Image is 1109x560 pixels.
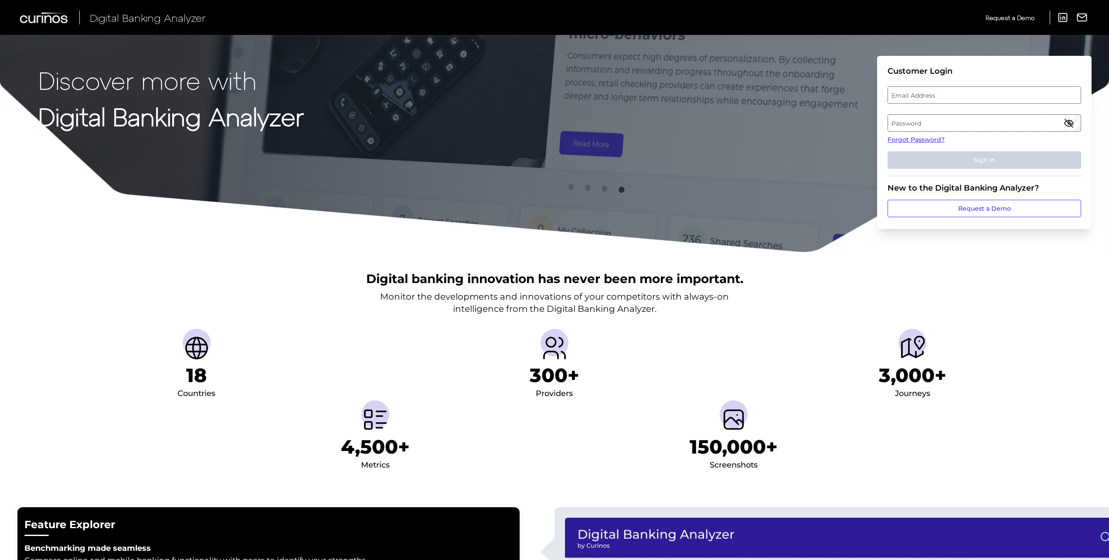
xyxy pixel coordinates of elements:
[986,10,1034,25] a: Request a Demo
[690,435,778,458] h1: 150,000+
[888,115,1080,131] label: Password
[186,364,207,387] h1: 18
[90,11,206,24] span: Digital Banking Analyzer
[720,406,748,434] img: Screenshots
[895,387,930,401] div: Journeys
[341,435,410,458] h1: 4,500+
[541,334,568,362] img: Providers
[888,87,1080,103] label: Email Address
[366,270,743,287] h2: Digital banking innovation has never been more important.
[24,543,151,553] strong: Benchmarking made seamless
[888,151,1081,169] button: Sign In
[888,183,1081,193] div: New to the Digital Banking Analyzer?
[38,66,304,94] p: Discover more with
[24,518,513,532] h2: Feature Explorer
[888,66,1081,76] div: Customer Login
[183,334,211,362] img: Countries
[361,406,389,434] img: Metrics
[38,102,304,131] strong: Digital Banking Analyzer
[888,135,1081,144] a: Forgot Password?
[530,364,579,387] h1: 300+
[177,387,215,401] div: Countries
[380,290,729,315] p: Monitor the developments and innovations of your competitors with always-on intelligence from the...
[879,364,946,387] h1: 3,000+
[536,387,573,401] div: Providers
[888,200,1081,217] a: Request a Demo
[986,14,1034,21] span: Request a Demo
[710,458,758,472] div: Screenshots
[361,458,390,472] div: Metrics
[20,12,69,23] img: Curinos
[898,334,926,362] img: Journeys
